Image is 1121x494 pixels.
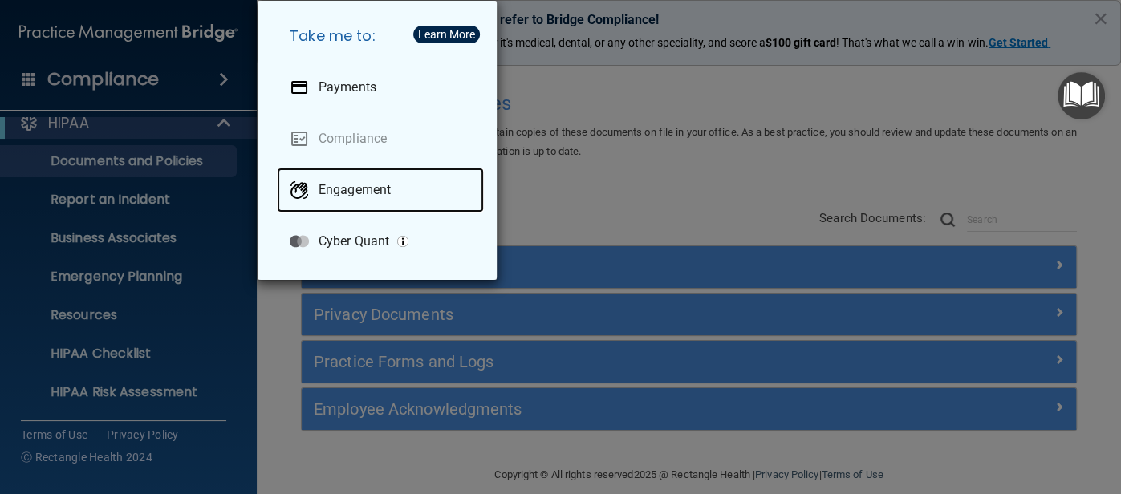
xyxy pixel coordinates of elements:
[1058,72,1105,119] button: Open Resource Center
[277,168,484,213] a: Engagement
[418,29,475,40] div: Learn More
[277,219,484,264] a: Cyber Quant
[413,26,480,43] button: Learn More
[277,14,484,59] h5: Take me to:
[277,65,484,110] a: Payments
[319,233,389,249] p: Cyber Quant
[319,79,376,95] p: Payments
[319,182,391,198] p: Engagement
[277,116,484,161] a: Compliance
